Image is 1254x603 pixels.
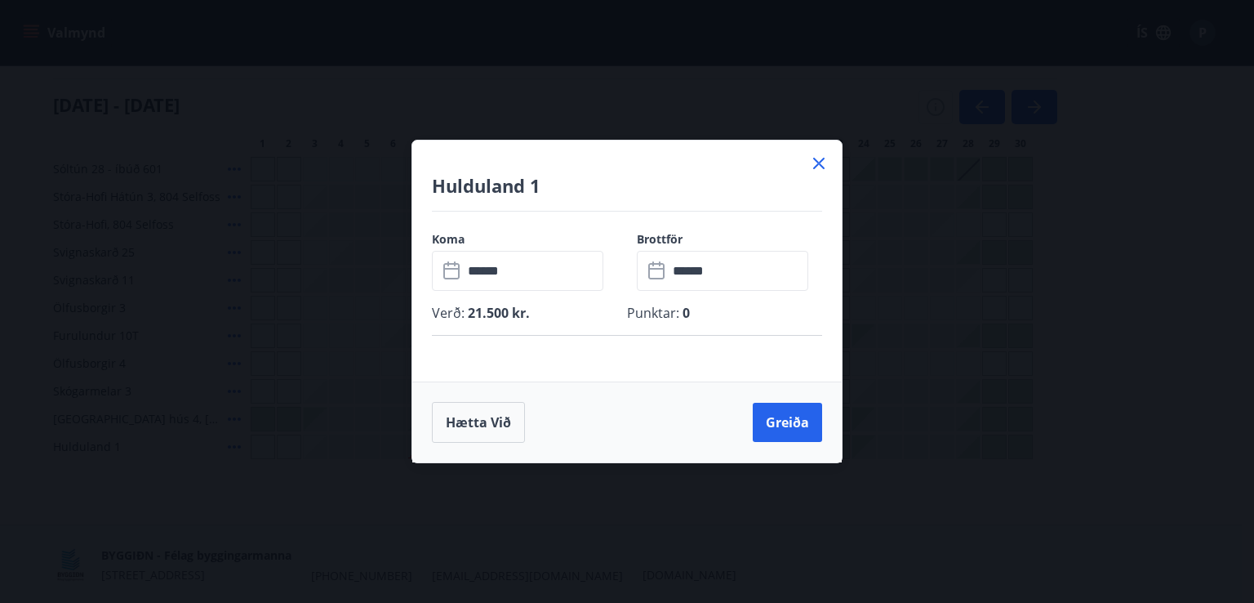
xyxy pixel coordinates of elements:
label: Koma [432,231,617,248]
button: Hætta við [432,402,525,443]
span: 0 [679,304,690,322]
span: 21.500 kr. [465,304,530,322]
button: Greiða [753,403,822,442]
p: Verð : [432,304,627,322]
p: Punktar : [627,304,822,322]
label: Brottför [637,231,822,248]
h4: Hulduland 1 [432,173,822,198]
